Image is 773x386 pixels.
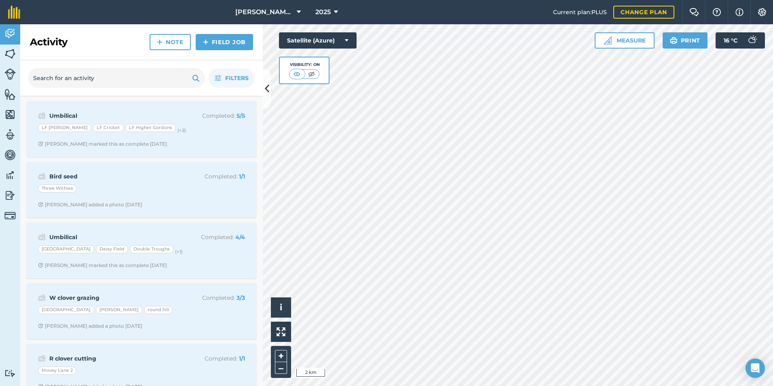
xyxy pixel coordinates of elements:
[235,7,294,17] span: [PERSON_NAME] LTD
[38,245,94,253] div: [GEOGRAPHIC_DATA]
[716,32,765,49] button: 16 °C
[49,233,177,242] strong: Umbilical
[670,36,678,45] img: svg+xml;base64,PHN2ZyB4bWxucz0iaHR0cDovL3d3dy53My5vcmcvMjAwMC9zdmciIHdpZHRoPSIxOSIgaGVpZ2h0PSIyNC...
[277,327,285,336] img: Four arrows, one pointing top left, one top right, one bottom right and the last bottom left
[280,302,282,312] span: i
[237,294,245,301] strong: 3 / 3
[175,249,183,255] small: (+ 1 )
[746,358,765,378] div: Open Intercom Messenger
[553,8,607,17] span: Current plan : PLUS
[181,293,245,302] p: Completed :
[38,172,46,181] img: svg+xml;base64,PD94bWwgdmVyc2lvbj0iMS4wIiBlbmNvZGluZz0idXRmLTgiPz4KPCEtLSBHZW5lcmF0b3I6IEFkb2JlIE...
[225,74,249,83] span: Filters
[604,36,612,45] img: Ruler icon
[181,172,245,181] p: Completed :
[203,37,209,47] img: svg+xml;base64,PHN2ZyB4bWxucz0iaHR0cDovL3d3dy53My5vcmcvMjAwMC9zdmciIHdpZHRoPSIxNCIgaGVpZ2h0PSIyNC...
[32,106,251,152] a: UmbilicalCompleted: 5/5LF [PERSON_NAME]LF CricketLF Higher Gordons(+2)Clock with arrow pointing c...
[130,245,173,253] div: Double Troughs
[150,34,191,50] a: Note
[38,306,94,314] div: [GEOGRAPHIC_DATA]
[237,112,245,119] strong: 5 / 5
[49,293,177,302] strong: W clover grazing
[38,323,43,329] img: Clock with arrow pointing clockwise
[181,111,245,120] p: Completed :
[49,111,177,120] strong: Umbilical
[735,7,743,17] img: svg+xml;base64,PHN2ZyB4bWxucz0iaHR0cDovL3d3dy53My5vcmcvMjAwMC9zdmciIHdpZHRoPSIxNyIgaGVpZ2h0PSIxNy...
[32,288,251,334] a: W clover grazingCompleted: 3/3[GEOGRAPHIC_DATA][PERSON_NAME]round hillClock with arrow pointing c...
[181,233,245,242] p: Completed :
[38,367,76,375] div: Movey Lane 2
[38,232,46,242] img: svg+xml;base64,PD94bWwgdmVyc2lvbj0iMS4wIiBlbmNvZGluZz0idXRmLTgiPz4KPCEtLSBHZW5lcmF0b3I6IEFkb2JlIE...
[30,36,68,49] h2: Activity
[49,172,177,181] strong: Bird seed
[289,62,320,68] div: Visibility: On
[279,32,357,49] button: Satellite (Azure)
[712,8,722,16] img: A question mark icon
[144,306,173,314] div: round hill
[4,369,16,377] img: svg+xml;base64,PD94bWwgdmVyc2lvbj0iMS4wIiBlbmNvZGluZz0idXRmLTgiPz4KPCEtLSBHZW5lcmF0b3I6IEFkb2JlIE...
[125,124,176,132] div: LF Higher Gordons
[4,149,16,161] img: svg+xml;base64,PD94bWwgdmVyc2lvbj0iMS4wIiBlbmNvZGluZz0idXRmLTgiPz4KPCEtLSBHZW5lcmF0b3I6IEFkb2JlIE...
[292,70,302,78] img: svg+xml;base64,PHN2ZyB4bWxucz0iaHR0cDovL3d3dy53My5vcmcvMjAwMC9zdmciIHdpZHRoPSI1MCIgaGVpZ2h0PSI0MC...
[4,169,16,181] img: svg+xml;base64,PD94bWwgdmVyc2lvbj0iMS4wIiBlbmNvZGluZz0idXRmLTgiPz4KPCEtLSBHZW5lcmF0b3I6IEFkb2JlIE...
[196,34,253,50] a: Field Job
[239,173,245,180] strong: 1 / 1
[177,127,186,133] small: (+ 2 )
[38,263,43,268] img: Clock with arrow pointing clockwise
[663,32,708,49] button: Print
[275,362,287,374] button: –
[4,88,16,100] img: svg+xml;base64,PHN2ZyB4bWxucz0iaHR0cDovL3d3dy53My5vcmcvMjAwMC9zdmciIHdpZHRoPSI1NiIgaGVpZ2h0PSI2MC...
[4,28,16,40] img: svg+xml;base64,PD94bWwgdmVyc2lvbj0iMS4wIiBlbmNvZGluZz0idXRmLTgiPz4KPCEtLSBHZW5lcmF0b3I6IEFkb2JlIE...
[4,189,16,201] img: svg+xml;base64,PD94bWwgdmVyc2lvbj0iMS4wIiBlbmNvZGluZz0idXRmLTgiPz4KPCEtLSBHZW5lcmF0b3I6IEFkb2JlIE...
[38,185,77,193] div: Three Withies
[157,37,163,47] img: svg+xml;base64,PHN2ZyB4bWxucz0iaHR0cDovL3d3dy53My5vcmcvMjAwMC9zdmciIHdpZHRoPSIxNCIgaGVpZ2h0PSIyNC...
[38,111,46,121] img: svg+xml;base64,PD94bWwgdmVyc2lvbj0iMS4wIiBlbmNvZGluZz0idXRmLTgiPz4KPCEtLSBHZW5lcmF0b3I6IEFkb2JlIE...
[38,201,142,208] div: [PERSON_NAME] added a photo [DATE]
[28,68,205,88] input: Search for an activity
[235,233,245,241] strong: 4 / 4
[32,227,251,274] a: UmbilicalCompleted: 4/4[GEOGRAPHIC_DATA]Daisy FieldDouble Troughs(+1)Clock with arrow pointing cl...
[38,141,43,146] img: Clock with arrow pointing clockwise
[96,245,128,253] div: Daisy Field
[306,70,317,78] img: svg+xml;base64,PHN2ZyB4bWxucz0iaHR0cDovL3d3dy53My5vcmcvMjAwMC9zdmciIHdpZHRoPSI1MCIgaGVpZ2h0PSI0MC...
[38,262,167,269] div: [PERSON_NAME] marked this as complete [DATE]
[757,8,767,16] img: A cog icon
[38,293,46,303] img: svg+xml;base64,PD94bWwgdmVyc2lvbj0iMS4wIiBlbmNvZGluZz0idXRmLTgiPz4KPCEtLSBHZW5lcmF0b3I6IEFkb2JlIE...
[8,6,20,19] img: fieldmargin Logo
[275,350,287,362] button: +
[32,167,251,213] a: Bird seedCompleted: 1/1Three WithiesClock with arrow pointing clockwise[PERSON_NAME] added a phot...
[689,8,699,16] img: Two speech bubbles overlapping with the left bubble in the forefront
[38,354,46,363] img: svg+xml;base64,PD94bWwgdmVyc2lvbj0iMS4wIiBlbmNvZGluZz0idXRmLTgiPz4KPCEtLSBHZW5lcmF0b3I6IEFkb2JlIE...
[271,297,291,318] button: i
[38,124,91,132] div: LF [PERSON_NAME]
[192,73,200,83] img: svg+xml;base64,PHN2ZyB4bWxucz0iaHR0cDovL3d3dy53My5vcmcvMjAwMC9zdmciIHdpZHRoPSIxOSIgaGVpZ2h0PSIyNC...
[239,355,245,362] strong: 1 / 1
[4,68,16,80] img: svg+xml;base64,PD94bWwgdmVyc2lvbj0iMS4wIiBlbmNvZGluZz0idXRmLTgiPz4KPCEtLSBHZW5lcmF0b3I6IEFkb2JlIE...
[4,48,16,60] img: svg+xml;base64,PHN2ZyB4bWxucz0iaHR0cDovL3d3dy53My5vcmcvMjAwMC9zdmciIHdpZHRoPSI1NiIgaGVpZ2h0PSI2MC...
[96,306,142,314] div: [PERSON_NAME]
[181,354,245,363] p: Completed :
[93,124,124,132] div: LF Cricket
[4,210,16,221] img: svg+xml;base64,PD94bWwgdmVyc2lvbj0iMS4wIiBlbmNvZGluZz0idXRmLTgiPz4KPCEtLSBHZW5lcmF0b3I6IEFkb2JlIE...
[613,6,674,19] a: Change plan
[38,141,167,147] div: [PERSON_NAME] marked this as complete [DATE]
[744,32,760,49] img: svg+xml;base64,PD94bWwgdmVyc2lvbj0iMS4wIiBlbmNvZGluZz0idXRmLTgiPz4KPCEtLSBHZW5lcmF0b3I6IEFkb2JlIE...
[4,108,16,121] img: svg+xml;base64,PHN2ZyB4bWxucz0iaHR0cDovL3d3dy53My5vcmcvMjAwMC9zdmciIHdpZHRoPSI1NiIgaGVpZ2h0PSI2MC...
[209,68,255,88] button: Filters
[38,323,142,329] div: [PERSON_NAME] added a photo [DATE]
[724,32,737,49] span: 16 ° C
[315,7,331,17] span: 2025
[49,354,177,363] strong: R clover cutting
[595,32,655,49] button: Measure
[38,202,43,207] img: Clock with arrow pointing clockwise
[4,129,16,141] img: svg+xml;base64,PD94bWwgdmVyc2lvbj0iMS4wIiBlbmNvZGluZz0idXRmLTgiPz4KPCEtLSBHZW5lcmF0b3I6IEFkb2JlIE...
